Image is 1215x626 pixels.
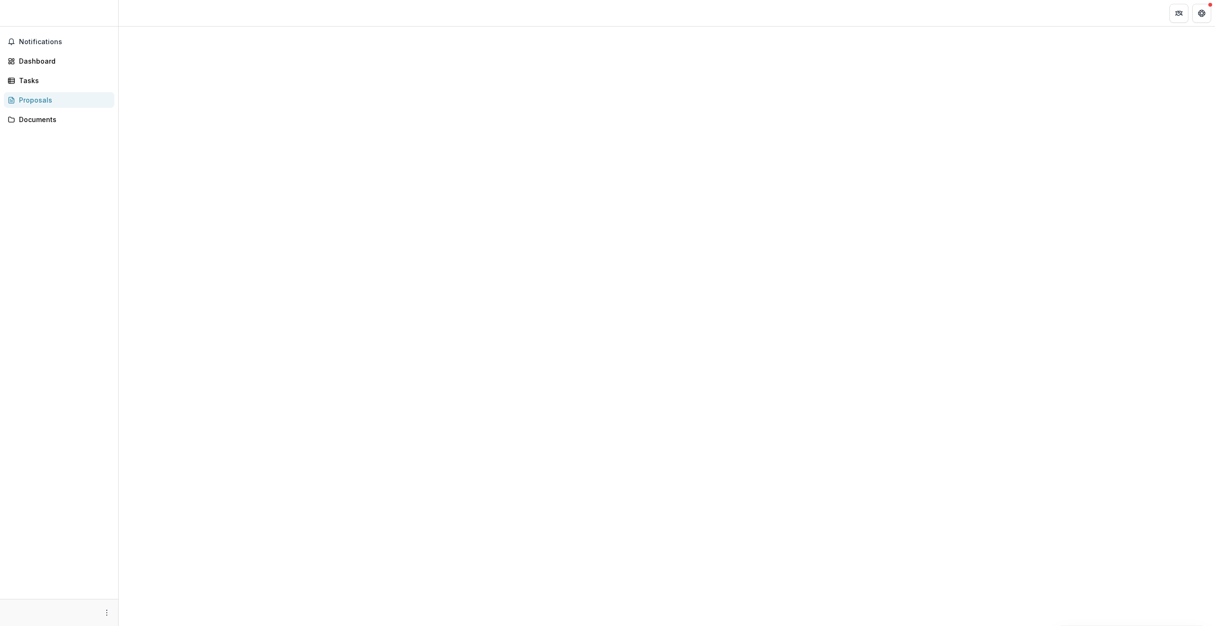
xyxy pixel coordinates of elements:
div: Documents [19,114,107,124]
div: Proposals [19,95,107,105]
button: Notifications [4,34,114,49]
a: Tasks [4,73,114,88]
div: Tasks [19,76,107,85]
a: Documents [4,112,114,127]
button: Get Help [1192,4,1211,23]
span: Notifications [19,38,111,46]
div: Dashboard [19,56,107,66]
a: Proposals [4,92,114,108]
button: More [101,607,112,618]
a: Dashboard [4,53,114,69]
button: Partners [1169,4,1188,23]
